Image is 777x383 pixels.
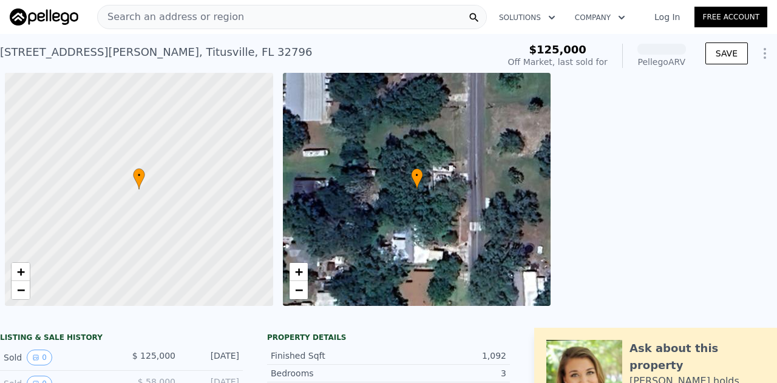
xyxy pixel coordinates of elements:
[290,263,308,281] a: Zoom in
[640,11,694,23] a: Log In
[529,43,586,56] span: $125,000
[489,7,565,29] button: Solutions
[629,340,765,374] div: Ask about this property
[271,367,388,379] div: Bedrooms
[267,333,510,342] div: Property details
[637,56,686,68] div: Pellego ARV
[508,56,608,68] div: Off Market, last sold for
[98,10,244,24] span: Search an address or region
[17,264,25,279] span: +
[388,367,506,379] div: 3
[10,8,78,25] img: Pellego
[133,168,145,189] div: •
[411,168,423,189] div: •
[27,350,52,365] button: View historical data
[294,264,302,279] span: +
[271,350,388,362] div: Finished Sqft
[388,350,506,362] div: 1,092
[185,350,239,365] div: [DATE]
[132,351,175,361] span: $ 125,000
[133,170,145,181] span: •
[705,42,748,64] button: SAVE
[753,41,777,66] button: Show Options
[17,282,25,297] span: −
[290,281,308,299] a: Zoom out
[294,282,302,297] span: −
[411,170,423,181] span: •
[12,281,30,299] a: Zoom out
[12,263,30,281] a: Zoom in
[4,350,112,365] div: Sold
[565,7,635,29] button: Company
[694,7,767,27] a: Free Account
